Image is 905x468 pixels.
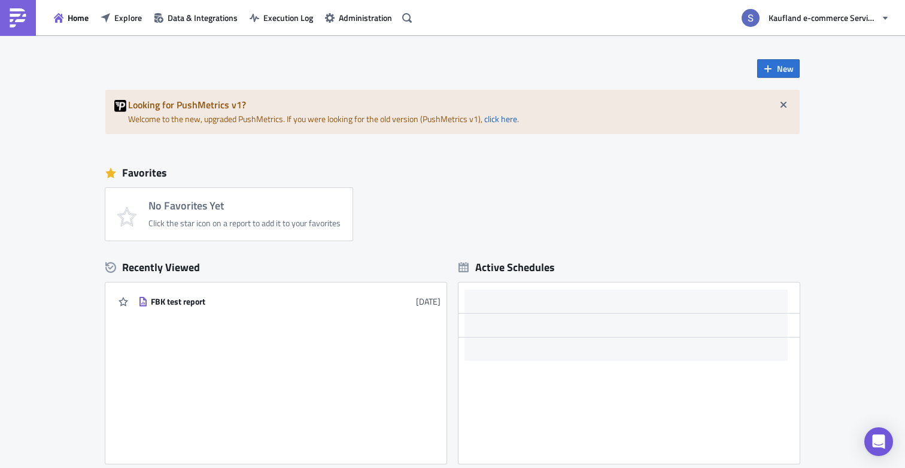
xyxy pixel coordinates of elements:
div: FBK test report [151,296,360,307]
h5: Looking for PushMetrics v1? [128,100,791,110]
div: Click the star icon on a report to add it to your favorites [148,218,341,229]
div: Welcome to the new, upgraded PushMetrics. If you were looking for the old version (PushMetrics v1... [105,90,800,134]
img: Avatar [740,8,761,28]
button: Execution Log [244,8,319,27]
a: click here [484,113,517,125]
span: New [777,62,794,75]
button: Kaufland e-commerce Services GmbH & Co. KG [734,5,896,31]
button: New [757,59,800,78]
div: Recently Viewed [105,259,447,276]
button: Administration [319,8,398,27]
h4: No Favorites Yet [148,200,341,212]
div: Active Schedules [458,260,555,274]
span: Explore [114,11,142,24]
span: Home [68,11,89,24]
button: Data & Integrations [148,8,244,27]
button: Home [48,8,95,27]
time: 2024-09-17T13:39:31Z [416,295,441,308]
div: Favorites [105,164,800,182]
span: Kaufland e-commerce Services GmbH & Co. KG [769,11,876,24]
span: Execution Log [263,11,313,24]
a: FBK test report[DATE] [138,290,441,313]
div: Open Intercom Messenger [864,427,893,456]
span: Administration [339,11,392,24]
img: PushMetrics [8,8,28,28]
span: Data & Integrations [168,11,238,24]
button: Explore [95,8,148,27]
